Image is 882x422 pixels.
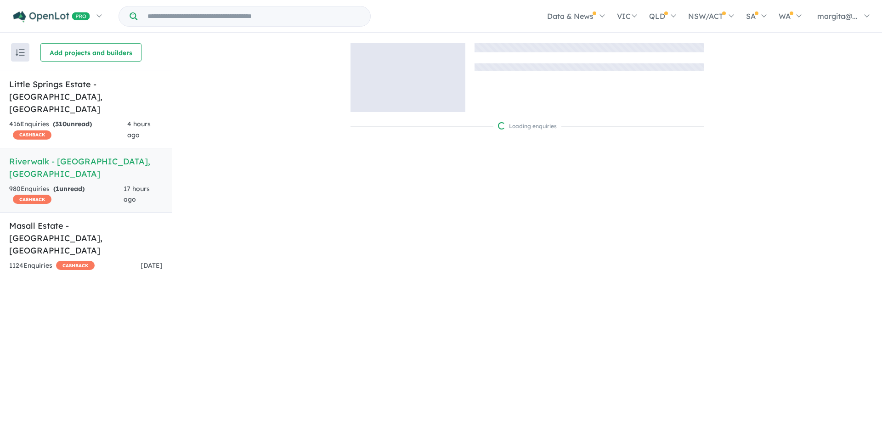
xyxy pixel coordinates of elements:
[9,78,163,115] h5: Little Springs Estate - [GEOGRAPHIC_DATA] , [GEOGRAPHIC_DATA]
[9,119,127,141] div: 416 Enquir ies
[13,11,90,23] img: Openlot PRO Logo White
[141,261,163,270] span: [DATE]
[124,185,150,204] span: 17 hours ago
[13,130,51,140] span: CASHBACK
[817,11,858,21] span: margita@...
[139,6,368,26] input: Try estate name, suburb, builder or developer
[56,185,59,193] span: 1
[9,155,163,180] h5: Riverwalk - [GEOGRAPHIC_DATA] , [GEOGRAPHIC_DATA]
[498,122,557,131] div: Loading enquiries
[16,49,25,56] img: sort.svg
[40,43,141,62] button: Add projects and builders
[53,120,92,128] strong: ( unread)
[53,185,85,193] strong: ( unread)
[55,120,67,128] span: 310
[127,120,151,139] span: 4 hours ago
[9,184,124,206] div: 980 Enquir ies
[9,219,163,257] h5: Masall Estate - [GEOGRAPHIC_DATA] , [GEOGRAPHIC_DATA]
[13,195,51,204] span: CASHBACK
[9,260,95,271] div: 1124 Enquir ies
[56,261,95,270] span: CASHBACK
